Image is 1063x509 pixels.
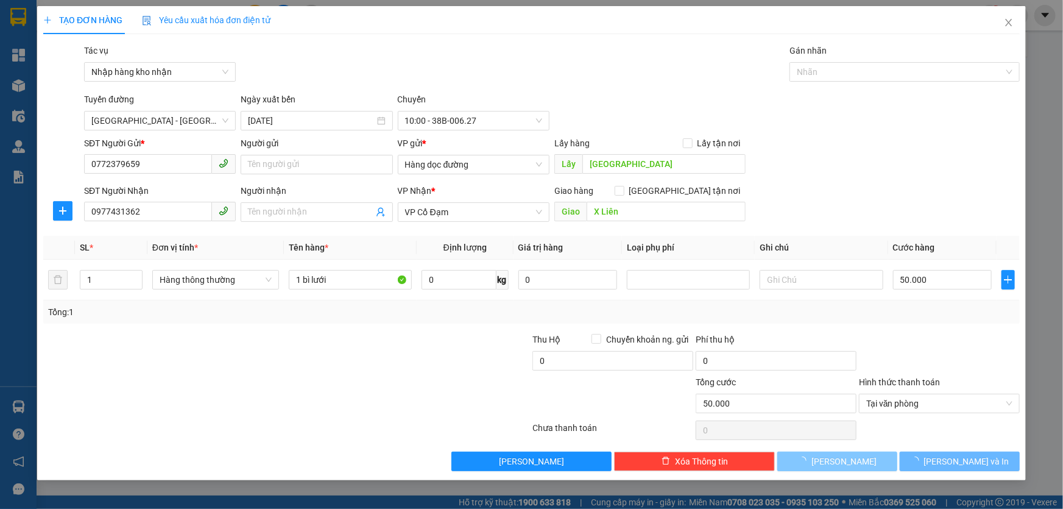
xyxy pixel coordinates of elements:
[696,377,736,387] span: Tổng cước
[760,270,883,290] input: Ghi Chú
[582,154,746,174] input: Dọc đường
[443,243,487,252] span: Định lượng
[91,112,228,130] span: Hà Nội - Hà Tĩnh
[289,243,328,252] span: Tên hàng
[798,457,811,465] span: loading
[248,114,374,127] input: 13/10/2025
[84,184,236,198] div: SĐT Người Nhận
[84,137,236,150] div: SĐT Người Gửi
[405,155,542,174] span: Hàng dọc đường
[992,6,1026,40] button: Close
[924,455,1009,468] span: [PERSON_NAME] và In
[398,186,432,196] span: VP Nhận
[554,186,593,196] span: Giao hàng
[866,394,1012,413] span: Tại văn phòng
[152,243,198,252] span: Đơn vị tính
[518,270,618,290] input: 0
[554,202,587,221] span: Giao
[893,243,935,252] span: Cước hàng
[48,305,411,319] div: Tổng: 1
[48,270,68,290] button: delete
[54,206,72,216] span: plus
[532,335,560,344] span: Thu Hộ
[859,377,940,387] label: Hình thức thanh toán
[601,333,693,346] span: Chuyển khoản ng. gửi
[405,112,542,130] span: 10:00 - 38B-006.27
[142,15,270,25] span: Yêu cầu xuất hóa đơn điện tử
[811,455,877,468] span: [PERSON_NAME]
[451,452,612,471] button: [PERSON_NAME]
[84,46,108,55] label: Tác vụ
[518,243,563,252] span: Giá trị hàng
[554,138,590,148] span: Lấy hàng
[84,93,236,111] div: Tuyến đường
[405,203,542,221] span: VP Cổ Đạm
[587,202,746,221] input: Dọc đường
[755,236,888,260] th: Ghi chú
[693,137,746,150] span: Lấy tận nơi
[376,207,386,217] span: user-add
[696,333,856,351] div: Phí thu hộ
[532,421,695,443] div: Chưa thanh toán
[241,93,392,111] div: Ngày xuất bến
[53,201,72,221] button: plus
[624,184,746,198] span: [GEOGRAPHIC_DATA] tận nơi
[1004,18,1014,27] span: close
[142,16,152,26] img: icon
[499,455,564,468] span: [PERSON_NAME]
[622,236,755,260] th: Loại phụ phí
[241,137,392,150] div: Người gửi
[789,46,827,55] label: Gán nhãn
[911,457,924,465] span: loading
[614,452,775,471] button: deleteXóa Thông tin
[289,270,412,290] input: VD: Bàn, Ghế
[91,63,228,81] span: Nhập hàng kho nhận
[777,452,897,471] button: [PERSON_NAME]
[398,137,549,150] div: VP gửi
[43,15,122,25] span: TẠO ĐƠN HÀNG
[554,154,582,174] span: Lấy
[662,457,670,466] span: delete
[43,16,52,24] span: plus
[1002,275,1014,285] span: plus
[219,158,228,168] span: phone
[160,271,272,289] span: Hàng thông thường
[900,452,1020,471] button: [PERSON_NAME] và In
[675,455,728,468] span: Xóa Thông tin
[398,93,549,111] div: Chuyến
[80,243,90,252] span: SL
[1001,270,1015,290] button: plus
[241,184,392,198] div: Người nhận
[219,206,228,216] span: phone
[496,270,509,290] span: kg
